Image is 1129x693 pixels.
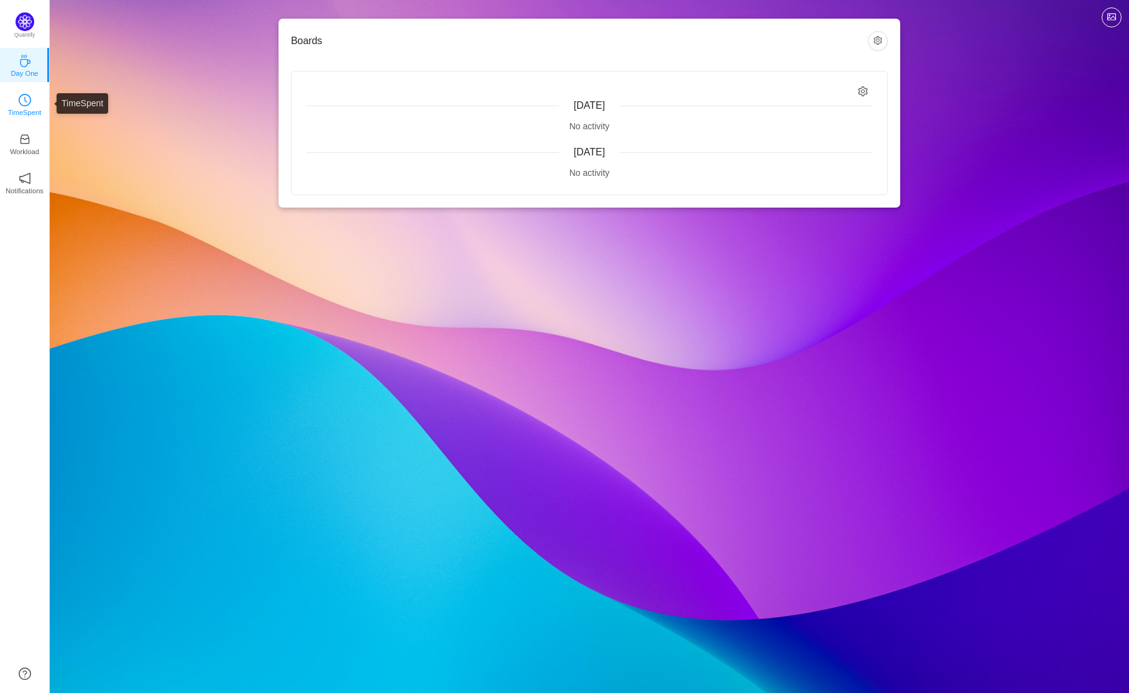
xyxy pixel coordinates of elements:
p: Workload [10,146,39,157]
h3: Boards [291,35,868,47]
span: [DATE] [574,147,605,157]
a: icon: question-circle [19,668,31,680]
a: icon: notificationNotifications [19,176,31,188]
p: Notifications [6,185,44,196]
div: No activity [306,167,872,180]
div: No activity [306,120,872,133]
button: icon: picture [1102,7,1122,27]
a: icon: clock-circleTimeSpent [19,98,31,110]
i: icon: inbox [19,133,31,145]
i: icon: coffee [19,55,31,67]
i: icon: notification [19,172,31,185]
a: icon: coffeeDay One [19,58,31,71]
img: Quantify [16,12,34,31]
a: icon: inboxWorkload [19,137,31,149]
p: Day One [11,68,38,79]
p: Quantify [14,31,35,40]
i: icon: clock-circle [19,94,31,106]
i: icon: setting [858,86,869,97]
p: TimeSpent [8,107,42,118]
button: icon: setting [868,31,888,51]
span: [DATE] [574,100,605,111]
